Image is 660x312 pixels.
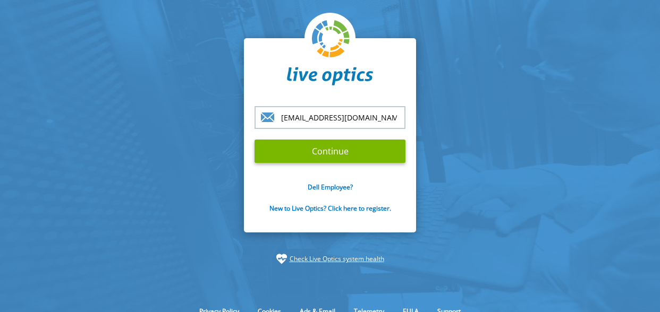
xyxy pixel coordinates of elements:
[276,254,287,264] img: status-check-icon.svg
[269,204,391,213] a: New to Live Optics? Click here to register.
[312,20,350,58] img: liveoptics-logo.svg
[287,67,373,86] img: liveoptics-word.svg
[255,140,405,163] input: Continue
[255,106,405,129] input: email@address.com
[308,183,353,192] a: Dell Employee?
[290,254,384,264] a: Check Live Optics system health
